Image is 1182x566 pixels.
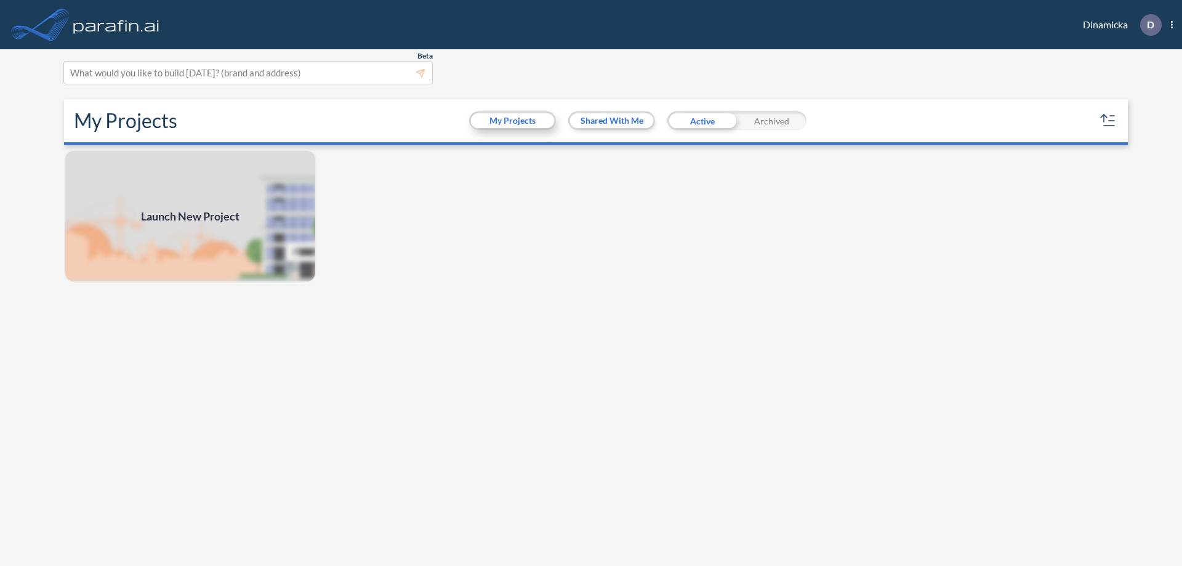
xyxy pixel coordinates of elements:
span: Beta [417,51,433,61]
div: Archived [737,111,806,130]
h2: My Projects [74,109,177,132]
p: D [1147,19,1154,30]
img: add [64,150,316,283]
a: Launch New Project [64,150,316,283]
div: Dinamicka [1064,14,1173,36]
button: My Projects [471,113,554,128]
button: Shared With Me [570,113,653,128]
span: Launch New Project [141,208,239,225]
button: sort [1098,111,1118,131]
img: logo [71,12,162,37]
div: Active [667,111,737,130]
